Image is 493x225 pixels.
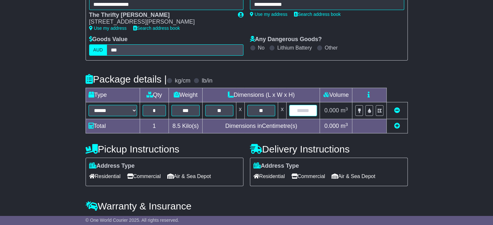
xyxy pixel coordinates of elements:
[86,215,408,222] div: All our quotes include a $ FreightSafe warranty.
[346,107,348,111] sup: 3
[325,45,338,51] label: Other
[346,122,348,127] sup: 3
[394,123,400,129] a: Add new item
[169,119,202,133] td: Kilo(s)
[341,107,348,114] span: m
[86,88,140,102] td: Type
[89,163,135,170] label: Address Type
[332,171,375,181] span: Air & Sea Depot
[167,171,211,181] span: Air & Sea Depot
[324,123,339,129] span: 0.000
[253,171,285,181] span: Residential
[151,215,161,221] span: 250
[169,88,202,102] td: Weight
[320,88,352,102] td: Volume
[278,102,287,119] td: x
[86,218,179,223] span: © One World Courier 2025. All rights reserved.
[394,107,400,114] a: Remove this item
[140,119,169,133] td: 1
[250,144,408,154] h4: Delivery Instructions
[133,26,180,31] a: Search address book
[172,123,181,129] span: 8.5
[236,102,244,119] td: x
[89,18,231,26] div: [STREET_ADDRESS][PERSON_NAME]
[341,123,348,129] span: m
[324,107,339,114] span: 0.000
[291,171,325,181] span: Commercial
[277,45,312,51] label: Lithium Battery
[89,44,107,56] label: AUD
[258,45,264,51] label: No
[86,74,167,84] h4: Package details |
[294,12,341,17] a: Search address book
[250,12,288,17] a: Use my address
[203,88,320,102] td: Dimensions (L x W x H)
[89,12,231,19] div: The Thrifty [PERSON_NAME]
[127,171,161,181] span: Commercial
[89,171,121,181] span: Residential
[86,201,408,211] h4: Warranty & Insurance
[89,26,127,31] a: Use my address
[140,88,169,102] td: Qty
[203,119,320,133] td: Dimensions in Centimetre(s)
[253,163,299,170] label: Address Type
[202,77,212,84] label: lb/in
[86,144,243,154] h4: Pickup Instructions
[89,36,128,43] label: Goods Value
[175,77,190,84] label: kg/cm
[86,119,140,133] td: Total
[250,36,322,43] label: Any Dangerous Goods?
